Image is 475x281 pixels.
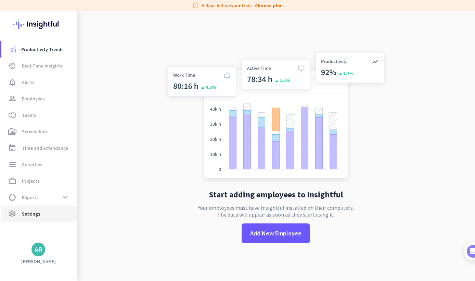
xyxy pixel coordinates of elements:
[1,58,77,74] a: av_timerReal-Time Insights
[1,123,77,140] a: perm_mediaScreenshots
[1,206,77,222] a: settingsSettings
[8,160,16,169] i: storage
[198,204,354,218] p: Your employees must have Insightful installed on their computers. The data will appear as soon as...
[22,78,35,86] span: Alerts
[22,193,39,201] span: Reports
[1,107,77,123] a: tollTeams
[22,144,68,152] span: Time and Attendance
[8,95,16,103] i: group
[59,191,71,204] button: expand_more
[22,210,40,218] span: Settings
[22,95,45,103] span: Employees
[8,111,16,119] i: toll
[8,78,16,86] i: notification_important
[242,223,310,243] button: Add New Employee
[13,11,63,38] img: Insightful logo
[8,177,16,185] i: work_outline
[1,173,77,189] a: work_outlineProjects
[1,74,77,90] a: notification_importantAlerts
[22,127,49,136] span: Screenshots
[21,45,64,53] span: Productivity Trends
[8,193,16,201] i: data_usage
[250,229,301,238] span: Add New Employee
[163,49,389,185] img: no-search-results
[10,46,16,52] img: menu-item
[22,160,42,169] span: Activities
[8,62,16,70] i: av_timer
[22,111,36,119] span: Teams
[1,41,77,58] a: menu-itemProductivity Trends
[1,189,77,206] a: data_usageReportsexpand_more
[8,127,16,136] i: perm_media
[22,62,62,70] span: Real-Time Insights
[1,90,77,107] a: groupEmployees
[1,140,77,156] a: event_noteTime and Attendance
[35,246,42,253] div: AR
[1,156,77,173] a: storageActivities
[22,177,40,185] span: Projects
[192,2,199,9] i: label
[8,210,16,218] i: settings
[255,2,283,9] a: Choose plan
[209,191,343,199] h2: Start adding employees to Insightful
[8,144,16,152] i: event_note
